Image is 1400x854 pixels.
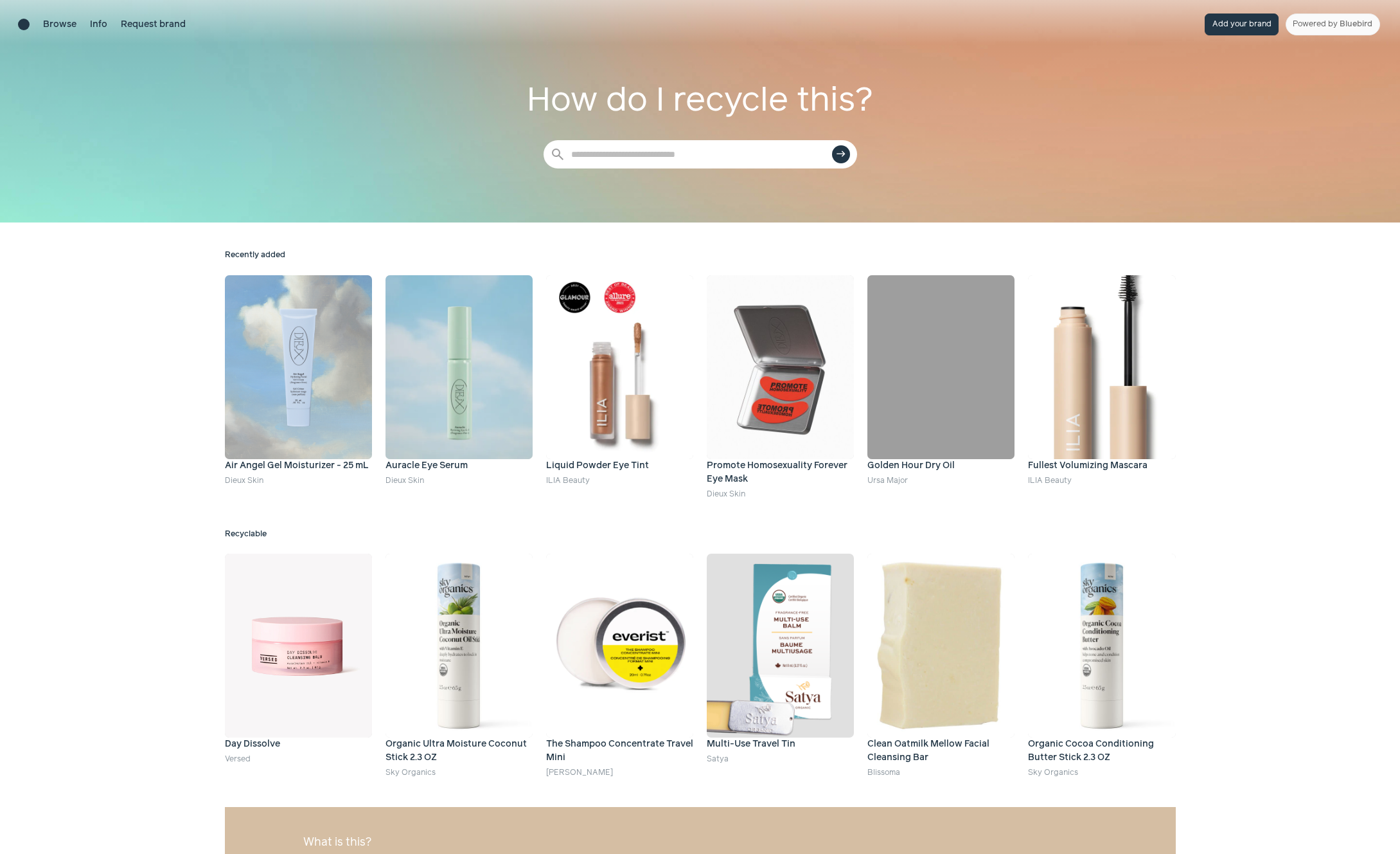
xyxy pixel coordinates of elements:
button: Add your brand [1205,14,1279,35]
img: Auracle Eye Serum [385,275,533,459]
a: Dieux Skin [707,490,745,498]
span: east [836,149,846,159]
img: Organic Ultra Moisture Coconut Stick 2.3 OZ [385,554,533,738]
a: The Shampoo Concentrate Travel Mini The Shampoo Concentrate Travel Mini [546,554,693,765]
h4: Clean Oatmilk Mellow Facial Cleansing Bar [867,738,1015,765]
img: Organic Cocoa Conditioning Butter Stick 2.3 OZ [1028,554,1175,738]
a: Organic Ultra Moisture Coconut Stick 2.3 OZ Organic Ultra Moisture Coconut Stick 2.3 OZ [385,554,533,765]
a: Sky Organics [385,768,436,777]
h4: Air Angel Gel Moisturizer - 25 mL [225,459,372,473]
a: Powered by Bluebird [1286,14,1380,35]
a: Browse [43,18,76,32]
span: Bluebird [1340,20,1372,28]
img: Fullest Volumizing Mascara [1028,275,1175,459]
a: Fullest Volumizing Mascara Fullest Volumizing Mascara [1028,275,1175,473]
img: Liquid Powder Eye Tint [546,275,693,459]
a: Promote Homosexuality Forever Eye Mask Promote Homosexuality Forever Eye Mask [707,275,854,486]
h4: Promote Homosexuality Forever Eye Mask [707,459,854,486]
h3: What is this? [303,834,1097,851]
a: Sky Organics [1028,768,1078,777]
h1: How do I recycle this? [526,76,875,127]
a: Info [90,18,107,32]
a: Organic Cocoa Conditioning Butter Stick 2.3 OZ Organic Cocoa Conditioning Butter Stick 2.3 OZ [1028,554,1175,765]
h2: Recyclable [225,529,1176,540]
img: Clean Oatmilk Mellow Facial Cleansing Bar [867,554,1015,738]
img: The Shampoo Concentrate Travel Mini [546,554,693,738]
img: Multi-Use Travel Tin [707,554,854,738]
h4: Fullest Volumizing Mascara [1028,459,1175,473]
a: Dieux Skin [225,477,263,485]
a: Clean Oatmilk Mellow Facial Cleansing Bar Clean Oatmilk Mellow Facial Cleansing Bar [867,554,1015,765]
a: Auracle Eye Serum Auracle Eye Serum [385,275,533,473]
h4: Organic Cocoa Conditioning Butter Stick 2.3 OZ [1028,738,1175,765]
a: Blissoma [867,768,900,777]
img: Day Dissolve [225,554,372,738]
a: Multi-Use Travel Tin Multi-Use Travel Tin [707,554,854,751]
img: Air Angel Gel Moisturizer - 25 mL [225,275,372,459]
h4: Liquid Powder Eye Tint [546,459,693,473]
a: Brand directory home [18,19,30,30]
h2: Recently added [225,250,1176,261]
span: search [550,147,565,162]
a: Request brand [121,18,186,32]
button: east [832,145,850,163]
img: Promote Homosexuality Forever Eye Mask [707,275,854,459]
a: Air Angel Gel Moisturizer - 25 mL Air Angel Gel Moisturizer - 25 mL [225,275,372,473]
a: Golden Hour Dry Oil Golden Hour Dry Oil [867,275,1015,473]
h4: Golden Hour Dry Oil [867,459,1015,473]
h4: Auracle Eye Serum [385,459,533,473]
a: Versed [225,755,251,763]
a: Ursa Major [867,477,908,485]
a: [PERSON_NAME] [546,768,613,777]
h4: Organic Ultra Moisture Coconut Stick 2.3 OZ [385,738,533,765]
a: Dieux Skin [385,477,424,485]
h4: Multi-Use Travel Tin [707,738,854,751]
a: Satya [707,755,729,763]
a: Day Dissolve Day Dissolve [225,554,372,751]
h4: The Shampoo Concentrate Travel Mini [546,738,693,765]
h4: Day Dissolve [225,738,372,751]
a: Liquid Powder Eye Tint Liquid Powder Eye Tint [546,275,693,473]
a: ILIA Beauty [546,477,590,485]
a: ILIA Beauty [1028,477,1072,485]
